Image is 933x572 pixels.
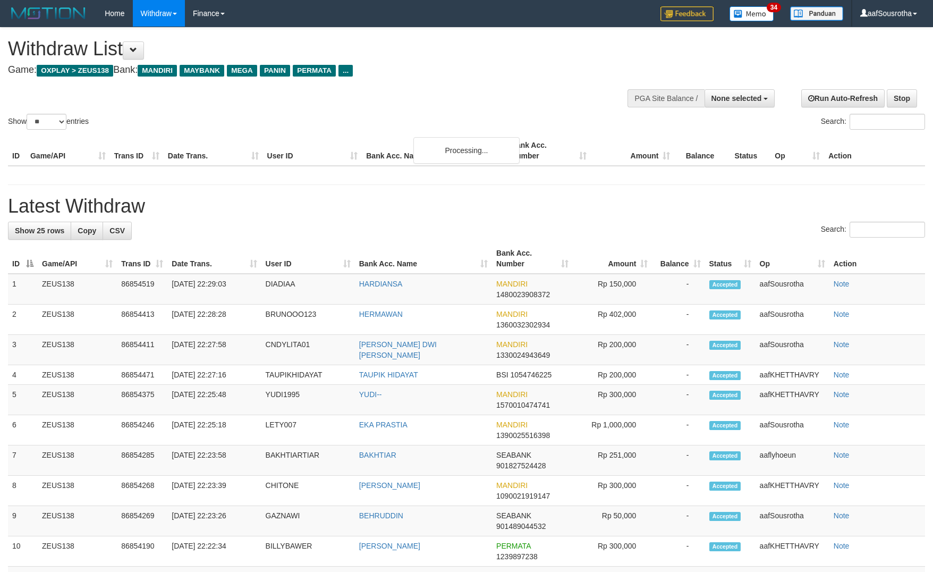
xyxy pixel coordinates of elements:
span: Copy 1480023908372 to clipboard [496,290,550,299]
td: 86854246 [117,415,167,445]
td: aaflyhoeun [756,445,829,476]
td: 86854471 [117,365,167,385]
span: Accepted [709,451,741,460]
td: ZEUS138 [38,536,117,567]
td: 86854268 [117,476,167,506]
span: 34 [767,3,781,12]
td: 1 [8,274,38,305]
span: Copy 1054746225 to clipboard [511,371,552,379]
td: ZEUS138 [38,305,117,335]
td: 8 [8,476,38,506]
a: HERMAWAN [359,310,403,318]
span: SEABANK [496,451,531,459]
td: CNDYLITA01 [261,335,355,365]
span: None selected [711,94,762,103]
td: aafSousrotha [756,335,829,365]
a: Note [834,542,850,550]
th: Bank Acc. Name [362,136,507,166]
td: [DATE] 22:23:58 [167,445,261,476]
td: [DATE] 22:29:03 [167,274,261,305]
a: Stop [887,89,917,107]
td: [DATE] 22:25:48 [167,385,261,415]
a: Run Auto-Refresh [801,89,885,107]
td: 3 [8,335,38,365]
span: Copy [78,226,96,235]
span: PERMATA [293,65,336,77]
a: CSV [103,222,132,240]
span: BSI [496,371,508,379]
span: PERMATA [496,542,531,550]
span: Accepted [709,421,741,430]
th: ID [8,136,26,166]
td: 7 [8,445,38,476]
a: Note [834,371,850,379]
label: Show entries [8,114,89,130]
th: Action [829,243,925,274]
span: MANDIRI [138,65,177,77]
th: Bank Acc. Number: activate to sort column ascending [492,243,573,274]
td: - [652,415,705,445]
td: aafSousrotha [756,274,829,305]
th: Bank Acc. Number [507,136,591,166]
td: CHITONE [261,476,355,506]
th: Trans ID: activate to sort column ascending [117,243,167,274]
td: ZEUS138 [38,365,117,385]
th: Date Trans.: activate to sort column ascending [167,243,261,274]
a: [PERSON_NAME] DWI [PERSON_NAME] [359,340,437,359]
button: None selected [705,89,775,107]
span: Copy 1390025516398 to clipboard [496,431,550,440]
h1: Withdraw List [8,38,612,60]
td: ZEUS138 [38,415,117,445]
td: 86854269 [117,506,167,536]
h1: Latest Withdraw [8,196,925,217]
label: Search: [821,222,925,238]
th: Balance [674,136,730,166]
span: Copy 1239897238 to clipboard [496,552,538,561]
th: Action [824,136,925,166]
span: Accepted [709,542,741,551]
a: Note [834,340,850,349]
th: Date Trans. [164,136,263,166]
span: MEGA [227,65,257,77]
span: MAYBANK [180,65,224,77]
td: 5 [8,385,38,415]
td: aafKHETTHAVRY [756,536,829,567]
th: Status [730,136,770,166]
td: ZEUS138 [38,476,117,506]
span: MANDIRI [496,420,528,429]
td: Rp 200,000 [573,365,652,385]
td: Rp 300,000 [573,536,652,567]
span: Show 25 rows [15,226,64,235]
img: Button%20Memo.svg [730,6,774,21]
img: panduan.png [790,6,843,21]
th: Balance: activate to sort column ascending [652,243,705,274]
a: Note [834,451,850,459]
td: - [652,385,705,415]
td: ZEUS138 [38,385,117,415]
a: HARDIANSA [359,280,403,288]
a: Note [834,390,850,399]
span: Accepted [709,512,741,521]
th: Bank Acc. Name: activate to sort column ascending [355,243,492,274]
td: [DATE] 22:23:39 [167,476,261,506]
td: - [652,536,705,567]
td: Rp 402,000 [573,305,652,335]
td: aafKHETTHAVRY [756,385,829,415]
span: Copy 1360032302934 to clipboard [496,321,550,329]
input: Search: [850,222,925,238]
td: [DATE] 22:27:58 [167,335,261,365]
th: Op: activate to sort column ascending [756,243,829,274]
td: 6 [8,415,38,445]
a: Note [834,280,850,288]
a: Note [834,420,850,429]
td: [DATE] 22:25:18 [167,415,261,445]
td: ZEUS138 [38,445,117,476]
span: SEABANK [496,511,531,520]
a: TAUPIK HIDAYAT [359,371,418,379]
td: Rp 50,000 [573,506,652,536]
td: - [652,335,705,365]
td: 4 [8,365,38,385]
span: Copy 1330024943649 to clipboard [496,351,550,359]
td: aafKHETTHAVRY [756,365,829,385]
span: MANDIRI [496,481,528,490]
